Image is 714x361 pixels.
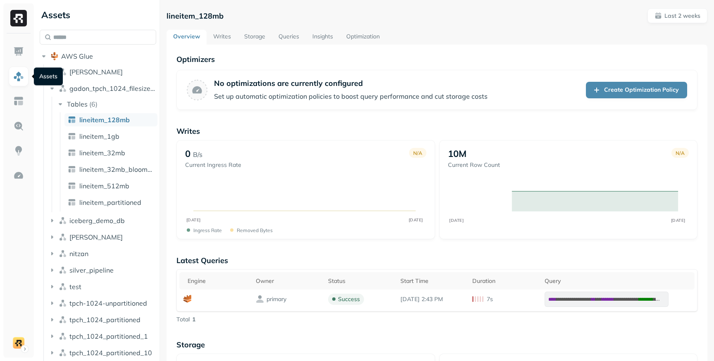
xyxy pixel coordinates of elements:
[413,150,422,156] p: N/A
[48,82,157,95] button: gadon_tpch_1024_filesizes_test
[48,65,157,78] button: [PERSON_NAME]
[176,340,697,349] p: Storage
[13,337,24,349] img: demo
[59,266,67,274] img: namespace
[69,349,152,357] span: tpch_1024_partitioned_10
[79,182,129,190] span: lineitem_512mb
[79,132,119,140] span: lineitem_1gb
[64,146,157,159] a: lineitem_32mb
[69,299,147,307] span: tpch-1024-unpartitioned
[338,295,360,303] p: success
[64,179,157,192] a: lineitem_512mb
[48,264,157,277] button: silver_pipeline
[68,132,76,140] img: table
[64,130,157,143] a: lineitem_1gb
[545,277,690,285] div: Query
[448,161,500,169] p: Current Row Count
[671,218,685,223] tspan: [DATE]
[59,233,67,241] img: namespace
[448,148,466,159] p: 10M
[34,68,63,85] div: Assets
[69,68,123,76] span: [PERSON_NAME]
[238,30,272,45] a: Storage
[40,50,156,63] button: AWS Glue
[59,84,67,93] img: namespace
[676,150,685,156] p: N/A
[64,113,157,126] a: lineitem_128mb
[487,295,493,303] p: 7s
[59,249,67,258] img: namespace
[59,349,67,357] img: namespace
[176,55,697,64] p: Optimizers
[188,277,248,285] div: Engine
[237,227,273,233] p: Removed bytes
[59,299,67,307] img: namespace
[89,100,98,108] p: ( 6 )
[69,283,81,291] span: test
[272,30,306,45] a: Queries
[256,277,320,285] div: Owner
[185,161,241,169] p: Current Ingress Rate
[69,84,157,93] span: gadon_tpch_1024_filesizes_test
[400,277,464,285] div: Start Time
[59,68,67,76] img: namespace
[67,100,88,108] span: Tables
[64,163,157,176] a: lineitem_32mb_bloomfilter
[59,216,67,225] img: namespace
[167,11,224,21] p: lineitem_128mb
[64,196,157,209] a: lineitem_partitioned
[69,316,140,324] span: tpch_1024_partitioned
[48,280,157,293] button: test
[214,78,488,88] p: No optimizations are currently configured
[176,256,697,265] p: Latest Queries
[193,227,222,233] p: Ingress Rate
[185,148,190,159] p: 0
[10,10,27,26] img: Ryft
[48,214,157,227] button: iceberg_demo_db
[400,295,464,303] p: Aug 23, 2025 2:43 PM
[256,295,264,303] img: owner
[306,30,340,45] a: Insights
[586,82,687,98] a: Create Optimization Policy
[48,230,157,244] button: [PERSON_NAME]
[68,149,76,157] img: table
[13,96,24,107] img: Asset Explorer
[79,165,154,173] span: lineitem_32mb_bloomfilter
[176,316,190,323] p: Total
[48,297,157,310] button: tpch-1024-unpartitioned
[472,277,536,285] div: Duration
[13,145,24,156] img: Insights
[69,266,114,274] span: silver_pipeline
[192,316,195,323] p: 1
[59,283,67,291] img: namespace
[69,216,125,225] span: iceberg_demo_db
[48,247,157,260] button: nitzan
[449,218,464,223] tspan: [DATE]
[48,330,157,343] button: tpch_1024_partitioned_1
[664,12,700,20] p: Last 2 weeks
[647,8,707,23] button: Last 2 weeks
[50,52,59,60] img: root
[68,116,76,124] img: table
[207,30,238,45] a: Writes
[69,233,123,241] span: [PERSON_NAME]
[167,30,207,45] a: Overview
[68,182,76,190] img: table
[409,217,423,223] tspan: [DATE]
[61,52,93,60] span: AWS Glue
[59,316,67,324] img: namespace
[13,71,24,82] img: Assets
[267,295,286,303] p: primary
[56,97,157,111] button: Tables(6)
[176,126,697,136] p: Writes
[48,346,157,359] button: tpch_1024_partitioned_10
[13,46,24,57] img: Dashboard
[69,249,88,258] span: nitzan
[340,30,386,45] a: Optimization
[193,150,202,159] p: B/s
[214,91,488,101] p: Set up automatic optimization policies to boost query performance and cut storage costs
[68,165,76,173] img: table
[328,277,392,285] div: Status
[69,332,148,340] span: tpch_1024_partitioned_1
[79,116,130,124] span: lineitem_128mb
